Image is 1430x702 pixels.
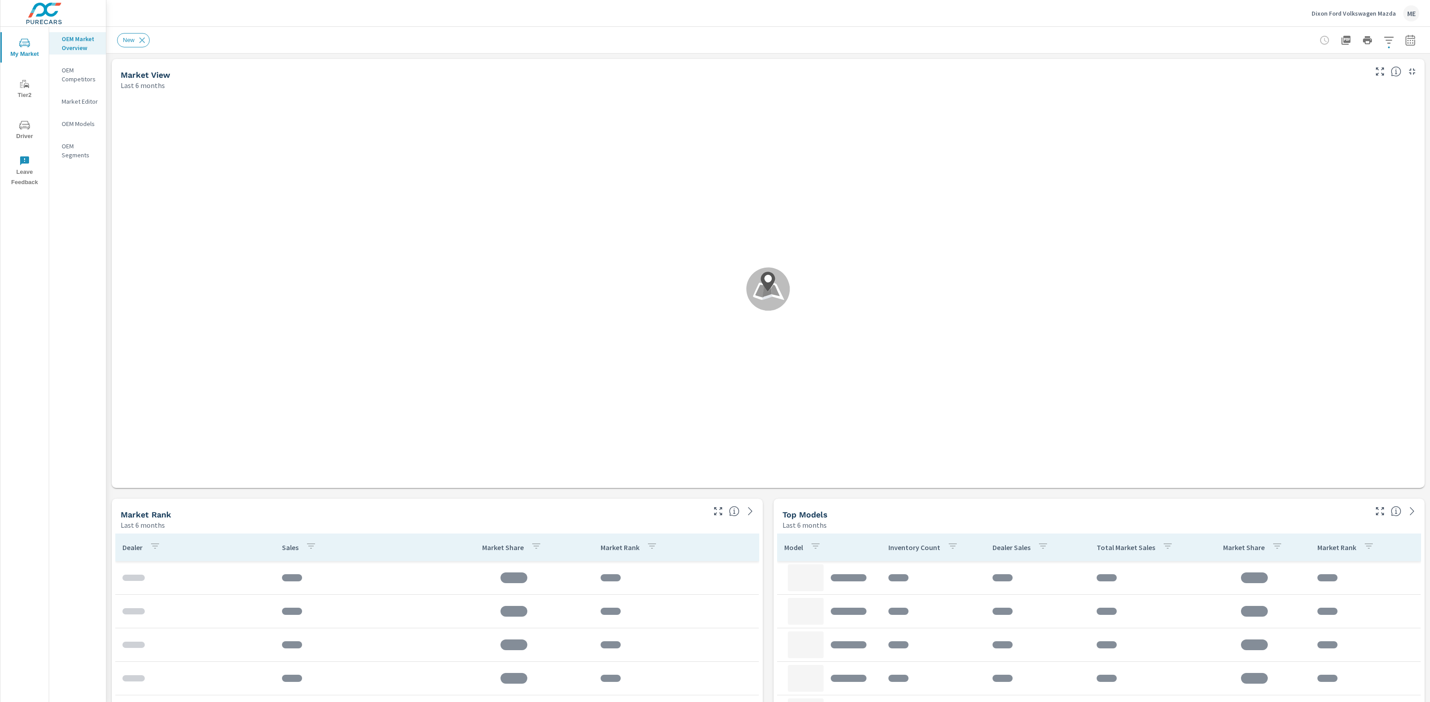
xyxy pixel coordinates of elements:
span: My Market [3,38,46,59]
h5: Market View [121,70,170,80]
p: Market Share [482,543,524,552]
button: Apply Filters [1380,31,1398,49]
span: Market Rank shows you how you rank, in terms of sales, to other dealerships in your market. “Mark... [729,506,740,517]
div: nav menu [0,27,49,191]
p: Last 6 months [782,520,827,530]
p: Market Editor [62,97,99,106]
p: OEM Market Overview [62,34,99,52]
button: Make Fullscreen [1373,504,1387,518]
p: OEM Competitors [62,66,99,84]
p: Last 6 months [121,80,165,91]
div: OEM Competitors [49,63,106,86]
div: New [117,33,150,47]
span: Find the biggest opportunities within your model lineup nationwide. [Source: Market registration ... [1391,506,1401,517]
a: See more details in report [1405,504,1419,518]
button: Select Date Range [1401,31,1419,49]
p: Dixon Ford Volkswagen Mazda [1312,9,1396,17]
p: Sales [282,543,299,552]
div: OEM Models [49,117,106,130]
p: Market Rank [601,543,639,552]
p: OEM Models [62,119,99,128]
p: Last 6 months [121,520,165,530]
div: OEM Segments [49,139,106,162]
button: Make Fullscreen [711,504,725,518]
span: Driver [3,120,46,142]
p: Dealer [122,543,143,552]
span: Leave Feedback [3,156,46,188]
div: OEM Market Overview [49,32,106,55]
h5: Top Models [782,510,828,519]
p: Market Rank [1317,543,1356,552]
p: Inventory Count [888,543,940,552]
div: Market Editor [49,95,106,108]
p: Model [784,543,803,552]
button: "Export Report to PDF" [1337,31,1355,49]
p: Market Share [1223,543,1265,552]
span: Tier2 [3,79,46,101]
h5: Market Rank [121,510,171,519]
span: New [118,37,140,43]
p: OEM Segments [62,142,99,160]
button: Print Report [1358,31,1376,49]
div: ME [1403,5,1419,21]
a: See more details in report [743,504,757,518]
p: Total Market Sales [1097,543,1155,552]
p: Dealer Sales [993,543,1030,552]
button: Minimize Widget [1405,64,1419,79]
button: Make Fullscreen [1373,64,1387,79]
span: Find the biggest opportunities in your market for your inventory. Understand by postal code where... [1391,66,1401,77]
